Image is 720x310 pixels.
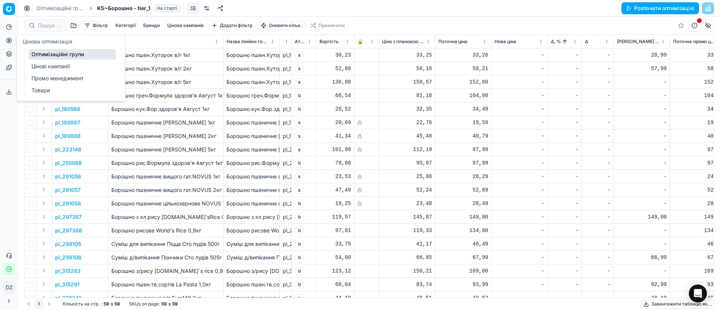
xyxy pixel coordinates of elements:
[585,105,610,113] div: -
[111,132,220,140] p: Борошно пшеничне [PERSON_NAME] 2кг
[617,213,667,221] div: 149,00
[283,132,288,140] div: pl_189888
[382,92,432,99] div: 81,18
[319,105,351,113] div: 26,52
[495,51,544,59] div: -
[551,65,579,72] div: -
[585,39,588,45] span: Δ
[319,159,351,167] div: 78,66
[226,146,276,153] div: Борошно пшеничне [PERSON_NAME] 5кг
[39,104,48,113] button: Expand
[617,105,667,113] div: -
[319,92,351,99] div: 66,54
[226,281,276,288] div: Борошно пшен.тв.сортів La Pasta 1,0кг
[382,39,424,45] span: Ціна з плановою націнкою
[495,267,544,275] div: -
[39,293,48,302] button: Expand
[495,281,544,288] div: -
[551,51,579,59] div: -
[382,65,432,72] div: 58,16
[111,92,220,99] p: Борошно греч.Формула здоров'я Август 1кг
[319,281,351,288] div: 68,64
[103,301,109,307] strong: 59
[226,132,276,140] div: Борошно пшеничне [PERSON_NAME] 2кг
[28,61,116,72] a: Цінові кампанії
[55,159,82,167] button: pl_255088
[283,281,288,288] div: pl_315291
[283,78,288,86] div: pl_1219
[438,281,488,288] div: 93,99
[551,173,579,180] div: -
[438,65,488,72] div: 58,21
[319,65,351,72] div: 52,88
[3,282,15,293] span: DZ
[551,78,579,86] div: -
[55,294,81,302] button: pl_338241
[551,159,579,167] div: -
[39,158,48,167] button: Expand
[283,267,288,275] div: pl_315283
[111,240,220,248] p: Суміш для випікання Піцца Сто пудів 500г
[111,119,220,126] p: Борошно пшеничне [PERSON_NAME] 1кг
[617,65,667,72] div: 57,99
[689,285,707,303] div: Open Intercom Messenger
[55,200,81,207] button: pl_291058
[140,21,163,30] button: Бренди
[617,92,667,99] div: -
[617,200,667,207] div: -
[495,39,516,45] span: Нова ціна
[551,186,579,194] div: -
[283,240,288,248] div: pl_298105
[319,213,351,221] div: 119,57
[226,51,276,59] div: Борошно пшен.Хуторок в/г 1кг
[111,281,220,288] p: Борошно пшен.тв.сортів La Pasta 1,0кг
[551,254,579,261] div: -
[295,51,304,60] span: s
[153,4,181,12] span: На старті
[295,226,304,235] span: b
[55,281,79,288] button: pl_315291
[495,159,544,167] div: -
[585,119,610,126] div: -
[55,146,81,153] p: pl_223146
[55,186,81,194] p: pl_291057
[585,186,610,194] div: -
[295,91,304,100] span: b
[495,227,544,234] div: -
[283,213,288,221] div: pl_297387
[585,254,610,261] div: -
[295,240,304,249] span: b
[295,78,304,87] span: s
[561,38,568,45] button: Sorted by Δ, % ascending
[39,239,48,248] button: Expand
[382,78,432,86] div: 150,57
[55,227,82,234] button: pl_297388
[617,51,667,59] div: 28,99
[621,2,699,14] button: Розпочати оптимізацію
[295,159,304,168] span: b
[551,146,579,153] div: -
[111,254,220,261] p: Суміш д/випікання Пончики Сто пудів 505г
[226,267,276,275] div: Борошно з/рису [DOMAIN_NAME]`s rice 0,9кг
[319,119,351,126] div: 20,69
[551,105,579,113] div: -
[585,92,610,99] div: -
[111,65,220,72] p: Борошно пшен.Хуторок в/г 2кг
[39,131,48,140] button: Expand
[283,65,288,72] div: pl_1218
[382,227,432,234] div: 119,33
[111,186,220,194] p: Борошно пшеничне вищого гат.NOVUS 2кг
[382,51,432,59] div: 33,25
[55,267,81,275] p: pl_315283
[495,146,544,153] div: -
[382,254,432,261] div: 66,85
[283,146,288,153] div: pl_223146
[226,186,276,194] div: Борошно пшеничне вищого гат.NOVUS 2кг
[226,105,276,113] div: Борошно кук.Фор.здоров'я Август 1кг
[283,227,288,234] div: pl_297388
[111,227,220,234] p: Борошно рисове World's Rice 0,9кг
[283,159,288,167] div: pl_255088
[55,254,81,261] button: pl_298106
[39,266,48,275] button: Expand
